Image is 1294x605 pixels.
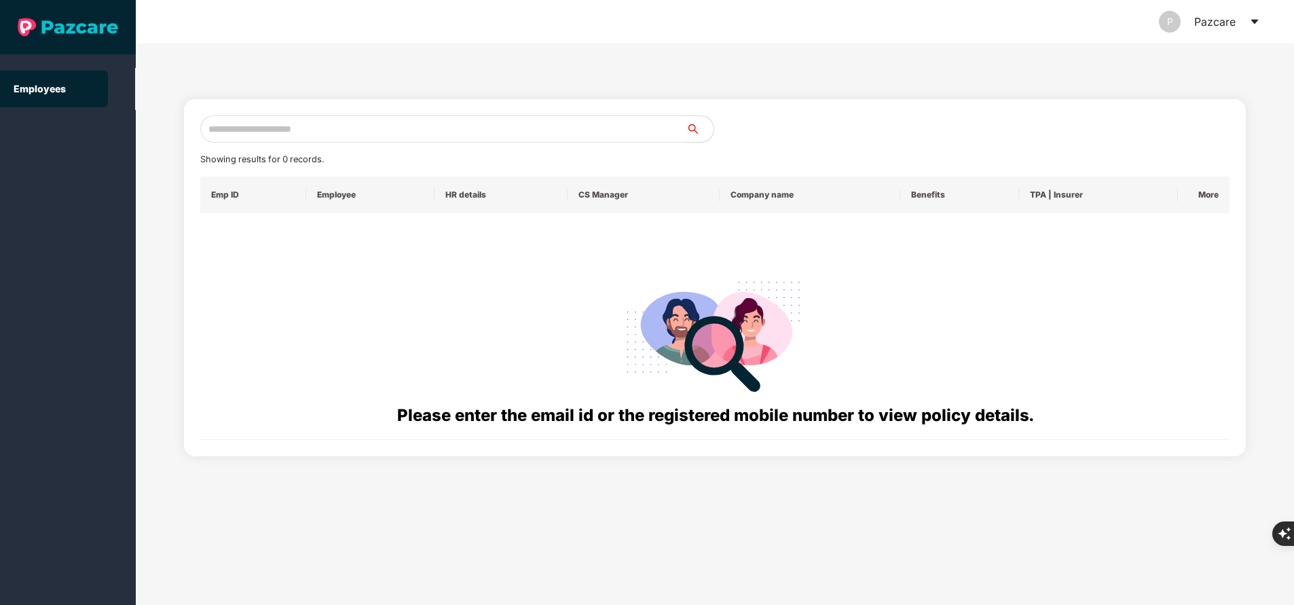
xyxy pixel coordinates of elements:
[306,177,435,213] th: Employee
[1167,11,1173,33] span: P
[686,115,714,143] button: search
[435,177,568,213] th: HR details
[1178,177,1230,213] th: More
[900,177,1019,213] th: Benefits
[200,154,324,164] span: Showing results for 0 records.
[1249,16,1260,27] span: caret-down
[200,177,306,213] th: Emp ID
[397,405,1033,425] span: Please enter the email id or the registered mobile number to view policy details.
[720,177,900,213] th: Company name
[617,265,813,403] img: svg+xml;base64,PHN2ZyB4bWxucz0iaHR0cDovL3d3dy53My5vcmcvMjAwMC9zdmciIHdpZHRoPSIyODgiIGhlaWdodD0iMj...
[686,124,714,134] span: search
[1019,177,1178,213] th: TPA | Insurer
[14,83,66,94] a: Employees
[568,177,720,213] th: CS Manager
